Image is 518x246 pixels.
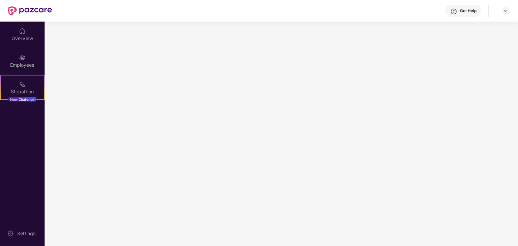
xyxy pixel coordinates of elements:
div: Stepathon [1,88,44,95]
img: svg+xml;base64,PHN2ZyBpZD0iSG9tZSIgeG1sbnM9Imh0dHA6Ly93d3cudzMub3JnLzIwMDAvc3ZnIiB3aWR0aD0iMjAiIG... [19,28,26,34]
img: svg+xml;base64,PHN2ZyBpZD0iRHJvcGRvd24tMzJ4MzIiIHhtbG5zPSJodHRwOi8vd3d3LnczLm9yZy8yMDAwL3N2ZyIgd2... [503,8,509,13]
div: New Challenge [8,97,36,102]
img: svg+xml;base64,PHN2ZyBpZD0iU2V0dGluZy0yMHgyMCIgeG1sbnM9Imh0dHA6Ly93d3cudzMub3JnLzIwMDAvc3ZnIiB3aW... [7,230,14,237]
img: svg+xml;base64,PHN2ZyBpZD0iRW1wbG95ZWVzIiB4bWxucz0iaHR0cDovL3d3dy53My5vcmcvMjAwMC9zdmciIHdpZHRoPS... [19,54,26,61]
div: Settings [15,230,37,237]
div: Get Help [460,8,476,13]
img: svg+xml;base64,PHN2ZyBpZD0iSGVscC0zMngzMiIgeG1sbnM9Imh0dHA6Ly93d3cudzMub3JnLzIwMDAvc3ZnIiB3aWR0aD... [450,8,457,15]
img: svg+xml;base64,PHN2ZyB4bWxucz0iaHR0cDovL3d3dy53My5vcmcvMjAwMC9zdmciIHdpZHRoPSIyMSIgaGVpZ2h0PSIyMC... [19,81,26,88]
img: New Pazcare Logo [8,6,52,15]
